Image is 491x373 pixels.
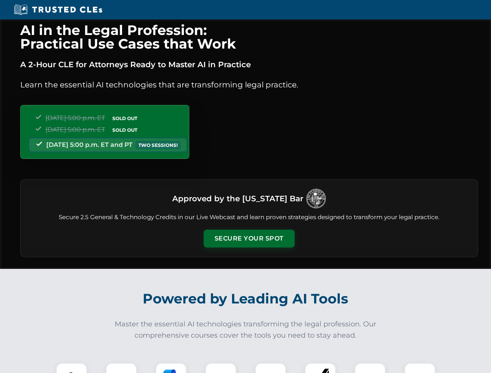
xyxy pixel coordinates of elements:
span: SOLD OUT [110,114,140,122]
h3: Approved by the [US_STATE] Bar [172,192,303,206]
p: Secure 2.5 General & Technology Credits in our Live Webcast and learn proven strategies designed ... [30,213,468,222]
h1: AI in the Legal Profession: Practical Use Cases that Work [20,23,478,51]
p: Learn the essential AI technologies that are transforming legal practice. [20,78,478,91]
span: [DATE] 5:00 p.m. ET [45,126,105,133]
img: Trusted CLEs [12,4,105,16]
p: Master the essential AI technologies transforming the legal profession. Our comprehensive courses... [110,319,382,341]
h2: Powered by Leading AI Tools [30,285,461,312]
button: Secure Your Spot [204,230,295,248]
span: SOLD OUT [110,126,140,134]
p: A 2-Hour CLE for Attorneys Ready to Master AI in Practice [20,58,478,71]
img: Logo [306,189,326,208]
span: [DATE] 5:00 p.m. ET [45,114,105,122]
